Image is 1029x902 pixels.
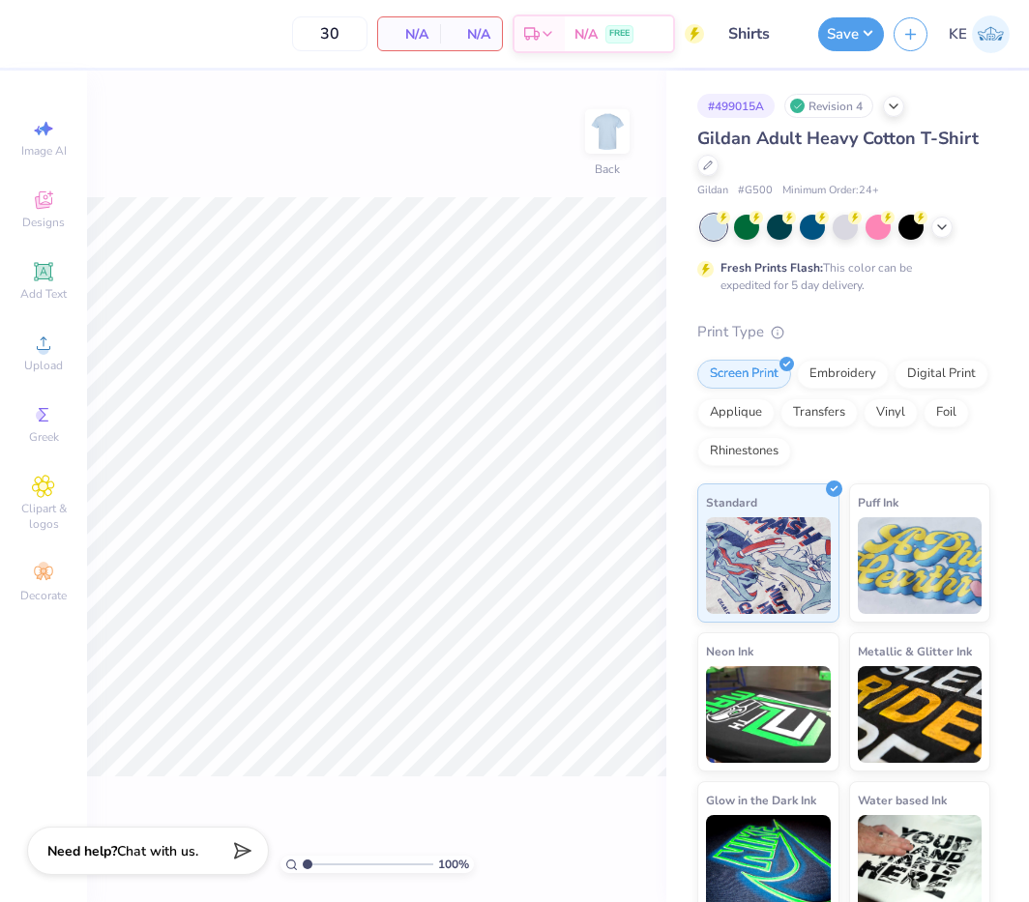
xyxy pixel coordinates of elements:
[706,666,831,763] img: Neon Ink
[782,183,879,199] span: Minimum Order: 24 +
[117,842,198,860] span: Chat with us.
[720,259,958,294] div: This color can be expedited for 5 day delivery.
[697,127,979,150] span: Gildan Adult Heavy Cotton T-Shirt
[452,24,490,44] span: N/A
[390,24,428,44] span: N/A
[714,15,808,53] input: Untitled Design
[609,27,630,41] span: FREE
[858,666,983,763] img: Metallic & Glitter Ink
[292,16,367,51] input: – –
[858,517,983,614] img: Puff Ink
[697,398,775,427] div: Applique
[858,641,972,661] span: Metallic & Glitter Ink
[738,183,773,199] span: # G500
[864,398,918,427] div: Vinyl
[20,588,67,603] span: Decorate
[972,15,1010,53] img: Kent Everic Delos Santos
[29,429,59,445] span: Greek
[697,360,791,389] div: Screen Print
[438,856,469,873] span: 100 %
[574,24,598,44] span: N/A
[588,112,627,151] img: Back
[47,842,117,860] strong: Need help?
[697,321,990,343] div: Print Type
[895,360,988,389] div: Digital Print
[780,398,858,427] div: Transfers
[10,501,77,532] span: Clipart & logos
[924,398,969,427] div: Foil
[784,94,873,118] div: Revision 4
[20,286,67,302] span: Add Text
[818,17,884,51] button: Save
[858,492,898,512] span: Puff Ink
[858,790,947,810] span: Water based Ink
[706,790,816,810] span: Glow in the Dark Ink
[720,260,823,276] strong: Fresh Prints Flash:
[949,23,967,45] span: KE
[697,183,728,199] span: Gildan
[706,641,753,661] span: Neon Ink
[949,15,1010,53] a: KE
[24,358,63,373] span: Upload
[706,517,831,614] img: Standard
[697,94,775,118] div: # 499015A
[706,492,757,512] span: Standard
[22,215,65,230] span: Designs
[595,160,620,178] div: Back
[797,360,889,389] div: Embroidery
[697,437,791,466] div: Rhinestones
[21,143,67,159] span: Image AI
